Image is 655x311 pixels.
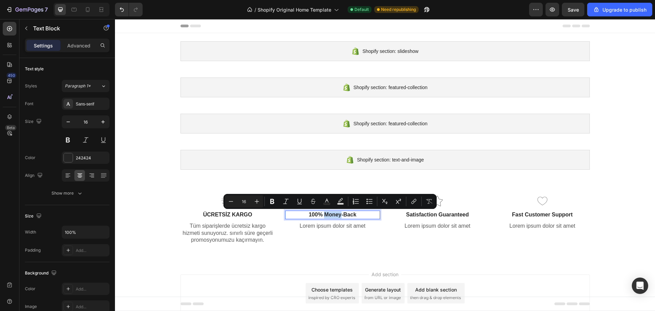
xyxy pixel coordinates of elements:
p: Tüm siparişlerde ücretsiz kargo hizmeti sunuyoruz. sınırlı süre geçerli promosyonumuzu kaçırmayın. [66,203,160,225]
div: Beta [5,125,16,130]
div: Image [25,303,37,310]
img: gempages_586021222484017867-aca47ab5-5e59-42e4-b335-f8b0cc9c69e7.png [211,175,224,189]
span: / [254,6,256,13]
div: Generate layout [250,267,286,274]
div: Size [25,117,43,126]
button: Paragraph 1* [62,80,110,92]
div: Font [25,101,33,107]
input: Auto [62,226,109,238]
p: 100% Money-Back [171,192,264,199]
span: Add section [254,252,286,259]
button: Save [562,3,584,16]
div: Add... [76,286,108,292]
button: Upgrade to publish [587,3,652,16]
div: Sans-serif [76,101,108,107]
span: then drag & drop elements [295,275,346,282]
span: inspired by CRO experts [193,275,240,282]
iframe: Design area [115,19,655,311]
span: Need republishing [381,6,416,13]
span: Shopify Original Home Template [258,6,331,13]
span: Shopify section: text-and-image [242,137,309,145]
div: Text style [25,66,44,72]
div: Add... [76,304,108,310]
div: Background [25,269,58,278]
div: Width [25,229,36,235]
div: Add blank section [300,267,342,274]
span: Shopify section: featured-collection [238,64,312,72]
p: Settings [34,42,53,49]
div: Rich Text Editor. Editing area: main [65,203,160,225]
span: Save [568,7,579,13]
span: from URL or image [249,275,286,282]
div: Upgrade to publish [593,6,646,13]
div: Open Intercom Messenger [632,278,648,294]
span: Shopify section: featured-collection [238,100,312,109]
div: Color [25,286,35,292]
button: Show more [25,187,110,199]
div: Undo/Redo [115,3,143,16]
img: gempages_586021222484017867-7b2bdbb3-f777-48f8-a025-0778188c86cc.png [421,175,434,189]
img: gempages_586021222484017867-9d3e365f-0f2e-48a3-b8b5-1a01a039ff7b.png [106,175,119,189]
div: Color [25,155,35,161]
span: Paragraph 1* [65,83,91,89]
p: Text Block [33,24,91,32]
div: Editor contextual toolbar [223,194,437,209]
div: Rich Text Editor. Editing area: main [65,192,160,200]
div: Styles [25,83,37,89]
div: 450 [6,73,16,78]
div: Align [25,171,44,180]
p: Satisfaction Guaranteed [276,192,369,199]
div: Padding [25,247,41,253]
p: Fast Customer Support [381,192,474,199]
span: Default [354,6,369,13]
p: Lorem ipsum dolor sit amet [276,203,369,211]
p: ÜCRETSİZ KARGO [66,192,160,199]
p: 7 [45,5,48,14]
button: 7 [3,3,51,16]
img: gempages_586021222484017867-8c5a6d04-ec37-4adf-a62a-e75c2b8168b8.png [316,175,329,189]
p: Lorem ipsum dolor sit amet [381,203,474,211]
div: Show more [52,190,83,197]
div: Add... [76,248,108,254]
span: Shopify section: slideshow [247,28,303,36]
div: Size [25,212,43,221]
div: Rich Text Editor. Editing area: main [170,192,265,200]
p: Advanced [67,42,90,49]
p: Lorem ipsum dolor sit amet [171,203,264,211]
div: Choose templates [196,267,238,274]
div: 242424 [76,155,108,161]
